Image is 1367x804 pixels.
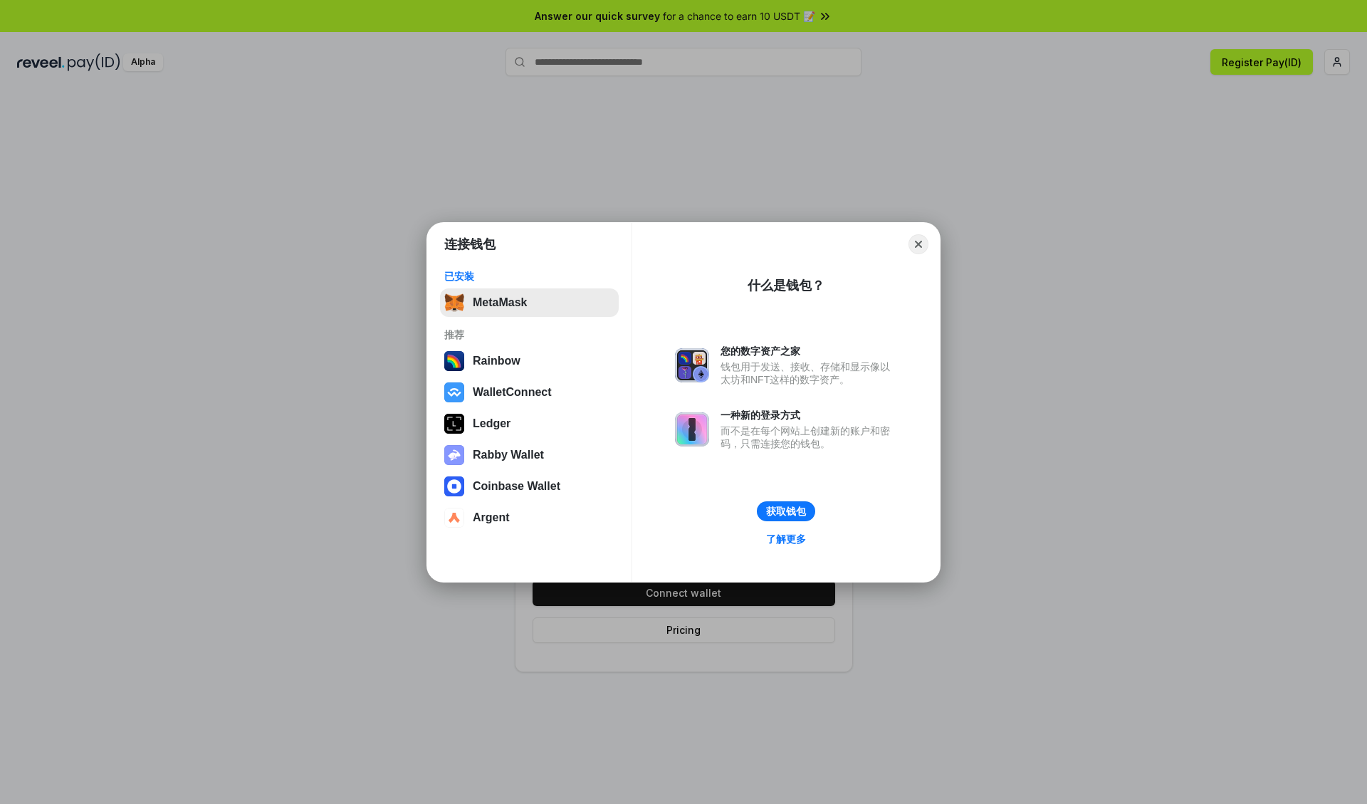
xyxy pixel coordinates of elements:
[721,424,897,450] div: 而不是在每个网站上创建新的账户和密码，只需连接您的钱包。
[444,414,464,434] img: svg+xml,%3Csvg%20xmlns%3D%22http%3A%2F%2Fwww.w3.org%2F2000%2Fsvg%22%20width%3D%2228%22%20height%3...
[440,288,619,317] button: MetaMask
[473,480,560,493] div: Coinbase Wallet
[444,445,464,465] img: svg+xml,%3Csvg%20xmlns%3D%22http%3A%2F%2Fwww.w3.org%2F2000%2Fsvg%22%20fill%3D%22none%22%20viewBox...
[440,409,619,438] button: Ledger
[473,511,510,524] div: Argent
[473,449,544,461] div: Rabby Wallet
[444,476,464,496] img: svg+xml,%3Csvg%20width%3D%2228%22%20height%3D%2228%22%20viewBox%3D%220%200%2028%2028%22%20fill%3D...
[473,296,527,309] div: MetaMask
[473,386,552,399] div: WalletConnect
[675,348,709,382] img: svg+xml,%3Csvg%20xmlns%3D%22http%3A%2F%2Fwww.w3.org%2F2000%2Fsvg%22%20fill%3D%22none%22%20viewBox...
[757,501,815,521] button: 获取钱包
[440,347,619,375] button: Rainbow
[444,236,496,253] h1: 连接钱包
[444,351,464,371] img: svg+xml,%3Csvg%20width%3D%22120%22%20height%3D%22120%22%20viewBox%3D%220%200%20120%20120%22%20fil...
[721,345,897,357] div: 您的数字资产之家
[748,277,824,294] div: 什么是钱包？
[440,441,619,469] button: Rabby Wallet
[440,378,619,407] button: WalletConnect
[721,409,897,422] div: 一种新的登录方式
[758,530,815,548] a: 了解更多
[675,412,709,447] img: svg+xml,%3Csvg%20xmlns%3D%22http%3A%2F%2Fwww.w3.org%2F2000%2Fsvg%22%20fill%3D%22none%22%20viewBox...
[444,382,464,402] img: svg+xml,%3Csvg%20width%3D%2228%22%20height%3D%2228%22%20viewBox%3D%220%200%2028%2028%22%20fill%3D...
[473,355,520,367] div: Rainbow
[908,234,928,254] button: Close
[444,270,614,283] div: 已安装
[440,503,619,532] button: Argent
[766,505,806,518] div: 获取钱包
[440,472,619,501] button: Coinbase Wallet
[766,533,806,545] div: 了解更多
[444,293,464,313] img: svg+xml,%3Csvg%20fill%3D%22none%22%20height%3D%2233%22%20viewBox%3D%220%200%2035%2033%22%20width%...
[721,360,897,386] div: 钱包用于发送、接收、存储和显示像以太坊和NFT这样的数字资产。
[473,417,510,430] div: Ledger
[444,508,464,528] img: svg+xml,%3Csvg%20width%3D%2228%22%20height%3D%2228%22%20viewBox%3D%220%200%2028%2028%22%20fill%3D...
[444,328,614,341] div: 推荐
